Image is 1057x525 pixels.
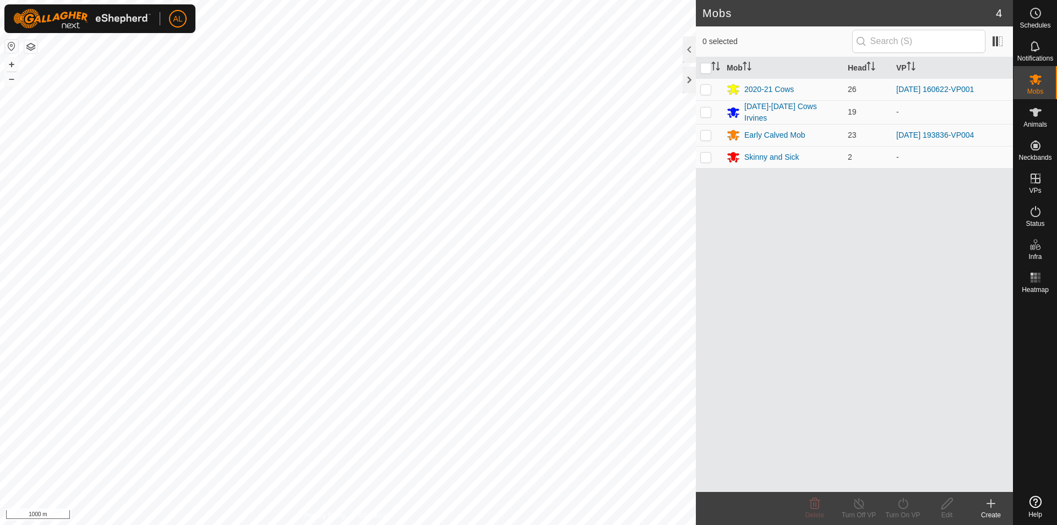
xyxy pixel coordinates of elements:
span: Delete [805,511,825,519]
div: Create [969,510,1013,520]
span: AL [173,13,182,25]
div: [DATE]-[DATE] Cows Irvines [744,101,839,124]
div: Edit [925,510,969,520]
a: Contact Us [359,511,391,521]
span: Mobs [1027,88,1043,95]
img: Gallagher Logo [13,9,151,29]
td: - [892,146,1013,168]
span: 2 [848,153,852,161]
button: – [5,72,18,85]
span: Neckbands [1018,154,1051,161]
td: - [892,100,1013,124]
span: 26 [848,85,857,94]
div: 2020-21 Cows [744,84,794,95]
div: Turn On VP [881,510,925,520]
th: Mob [722,57,843,79]
span: Help [1028,511,1042,518]
p-sorticon: Activate to sort [743,63,751,72]
span: 0 selected [702,36,852,47]
p-sorticon: Activate to sort [907,63,916,72]
div: Early Calved Mob [744,129,805,141]
a: Privacy Policy [304,511,346,521]
p-sorticon: Activate to sort [867,63,875,72]
a: [DATE] 160622-VP001 [896,85,974,94]
span: 19 [848,107,857,116]
span: 23 [848,131,857,139]
button: + [5,58,18,71]
span: Status [1026,220,1044,227]
span: Notifications [1017,55,1053,62]
a: [DATE] 193836-VP004 [896,131,974,139]
h2: Mobs [702,7,996,20]
span: Heatmap [1022,286,1049,293]
span: 4 [996,5,1002,21]
span: Schedules [1020,22,1050,29]
span: VPs [1029,187,1041,194]
button: Map Layers [24,40,37,53]
p-sorticon: Activate to sort [711,63,720,72]
a: Help [1014,491,1057,522]
span: Animals [1023,121,1047,128]
th: Head [843,57,892,79]
input: Search (S) [852,30,985,53]
button: Reset Map [5,40,18,53]
th: VP [892,57,1013,79]
span: Infra [1028,253,1042,260]
div: Turn Off VP [837,510,881,520]
div: Skinny and Sick [744,151,799,163]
